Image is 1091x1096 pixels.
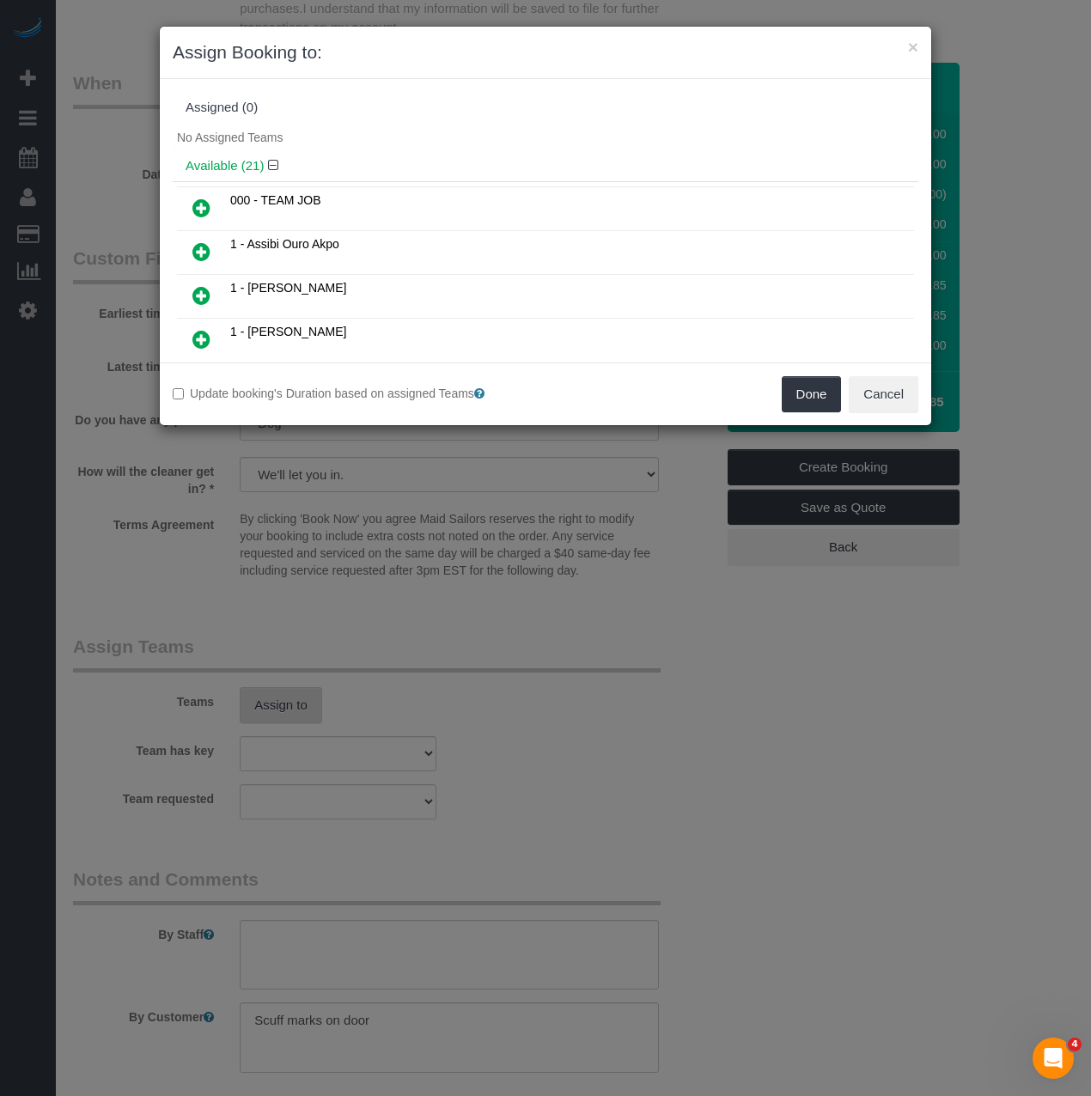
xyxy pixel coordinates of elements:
div: Assigned (0) [186,100,905,115]
span: 4 [1068,1038,1082,1051]
iframe: Intercom live chat [1033,1038,1074,1079]
span: 1 - [PERSON_NAME] [230,325,346,338]
span: 1 - [PERSON_NAME] [230,281,346,295]
button: Cancel [849,376,918,412]
span: 1 - Assibi Ouro Akpo [230,237,339,251]
span: 000 - TEAM JOB [230,193,321,207]
span: No Assigned Teams [177,131,283,144]
input: Update booking's Duration based on assigned Teams [173,388,184,399]
h3: Assign Booking to: [173,40,918,65]
label: Update booking's Duration based on assigned Teams [173,385,533,402]
button: Done [782,376,842,412]
h4: Available (21) [186,159,905,174]
button: × [908,38,918,56]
